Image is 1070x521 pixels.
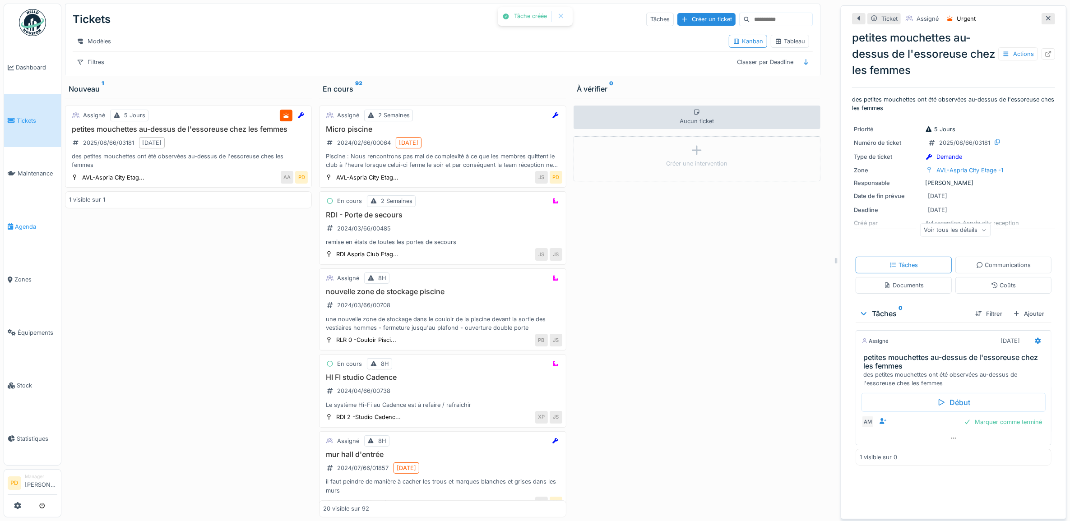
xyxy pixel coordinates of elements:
div: [DATE] [142,138,162,147]
li: PD [8,476,21,490]
div: Filtres [73,55,108,69]
div: AA [281,171,293,184]
div: En cours [337,197,362,205]
a: Statistiques [4,412,61,466]
div: FC [535,497,548,509]
div: 2025/08/66/03181 [83,138,134,147]
div: 8H [381,360,389,368]
div: JS [535,248,548,261]
div: Communications [976,261,1031,269]
img: Badge_color-CXgf-gQk.svg [19,9,46,36]
h3: petites mouchettes au-dessus de l'essoreuse chez les femmes [69,125,308,134]
sup: 0 [610,83,614,94]
div: 1 visible sur 1 [69,195,105,204]
sup: 1 [102,83,104,94]
span: Maintenance [18,169,57,178]
div: 8H [378,437,386,445]
div: En cours [323,83,562,94]
div: il faut peindre de manière à cacher les trous et marques blanches et grises dans les murs [323,477,562,494]
sup: 92 [355,83,362,94]
div: Manager [25,473,57,480]
a: Zones [4,253,61,306]
div: 2024/03/66/00708 [337,301,390,309]
div: Assigné [917,14,939,23]
div: [DATE] [399,138,418,147]
div: Début [862,393,1046,412]
div: petites mouchettes au-dessus de l'essoreuse chez les femmes [852,30,1055,78]
div: Modèles [73,35,115,48]
div: XP [535,411,548,424]
div: 2024/03/66/00485 [337,224,391,233]
div: Classer par Deadline [733,55,797,69]
div: Actions [998,47,1038,60]
div: Demande [936,152,962,161]
div: Tâches [646,13,674,26]
div: Aucun ticket [574,106,820,129]
div: Kanban [733,37,763,46]
div: Piscine : Nous rencontrons pas mal de complexité à ce que les membres quittent le club à l'heure ... [323,152,562,169]
a: Agenda [4,200,61,254]
div: RDI 0 -Hall d'entrée [336,498,390,507]
a: Équipements [4,306,61,360]
h3: petites mouchettes au-dessus de l'essoreuse chez les femmes [863,353,1047,370]
div: Filtrer [972,308,1006,320]
div: 2024/07/66/01857 [337,464,389,472]
div: Nouveau [69,83,308,94]
a: PD Manager[PERSON_NAME] [8,473,57,495]
div: Responsable [854,179,922,187]
div: Assigné [337,274,359,282]
div: Ajouter [1010,308,1048,320]
div: À vérifier [577,83,817,94]
div: Tableau [775,37,805,46]
div: Assigné [83,111,105,120]
div: 2024/04/66/00738 [337,387,390,395]
h3: Micro piscine [323,125,562,134]
div: JS [550,411,562,424]
h3: RDI - Porte de secours [323,211,562,219]
div: AVL-Aspria City Etage -1 [936,166,1003,175]
div: PD [550,497,562,509]
div: Urgent [957,14,976,23]
div: Priorité [854,125,922,134]
div: Zone [854,166,922,175]
div: [DATE] [928,206,947,214]
div: [PERSON_NAME] [854,179,1053,187]
span: Dashboard [16,63,57,72]
a: Dashboard [4,41,61,94]
div: 5 Jours [124,111,145,120]
div: des petites mouchettes ont été observées au-dessus de l'essoreuse ches les femmes [69,152,308,169]
div: Numéro de ticket [854,138,922,147]
div: une nouvelle zone de stockage dans le couloir de la piscine devant la sortie des vestiaires homme... [323,315,562,332]
div: Tâches [859,308,968,319]
div: Assigné [862,337,889,345]
div: 20 visible sur 92 [323,505,369,513]
div: Tâche créée [514,13,547,20]
div: Tickets [73,8,111,31]
li: [PERSON_NAME] [25,473,57,493]
div: [DATE] [397,464,416,472]
div: 2 Semaines [378,111,410,120]
span: Tickets [17,116,57,125]
div: Assigné [337,111,359,120]
div: [DATE] [928,192,947,200]
div: PB [535,334,548,346]
div: Voir tous les détails [920,223,991,236]
div: JS [535,171,548,184]
div: AVL-Aspria City Etag... [82,173,144,182]
a: Stock [4,359,61,412]
a: Tickets [4,94,61,148]
div: JS [550,248,562,261]
h3: nouvelle zone de stockage piscine [323,287,562,296]
p: des petites mouchettes ont été observées au-dessus de l'essoreuse ches les femmes [852,95,1055,112]
div: [DATE] [1001,337,1020,345]
div: Documents [884,281,924,290]
div: RLR 0 -Couloir Pisci... [336,336,396,344]
div: Assigné [337,437,359,445]
div: Le système Hi-Fi au Cadence est à refaire / rafraichir [323,401,562,409]
div: AVL-Aspria City Etag... [336,173,398,182]
div: des petites mouchettes ont été observées au-dessus de l'essoreuse ches les femmes [863,370,1047,387]
div: remise en états de toutes les portes de secours [323,238,562,246]
h3: mur hall d'entrée [323,450,562,459]
div: PD [550,171,562,184]
div: Date de fin prévue [854,192,922,200]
